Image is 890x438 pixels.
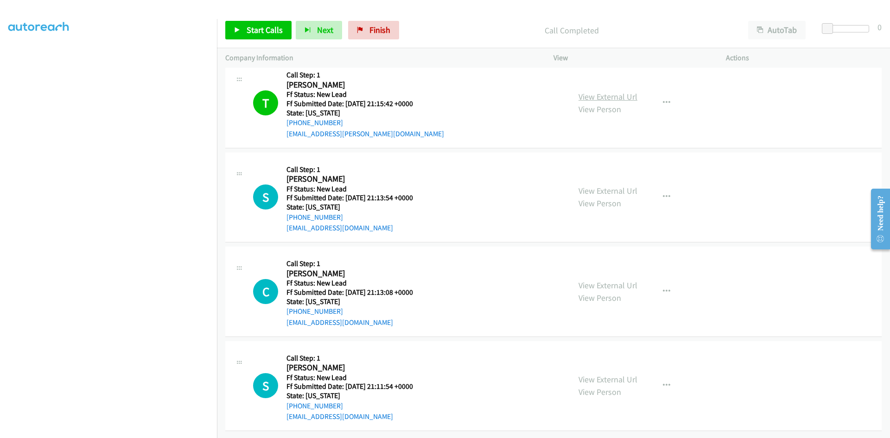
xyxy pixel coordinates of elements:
[578,292,621,303] a: View Person
[578,198,621,209] a: View Person
[286,203,425,212] h5: State: [US_STATE]
[286,99,444,108] h5: Ff Submitted Date: [DATE] 21:15:42 +0000
[286,108,444,118] h5: State: [US_STATE]
[286,354,425,363] h5: Call Step: 1
[253,373,278,398] h1: S
[253,279,278,304] div: The call is yet to be attempted
[253,184,278,209] div: The call is yet to be attempted
[253,184,278,209] h1: S
[247,25,283,35] span: Start Calls
[253,90,278,115] h1: T
[286,213,343,222] a: [PHONE_NUMBER]
[286,373,425,382] h5: Ff Status: New Lead
[286,268,425,279] h2: [PERSON_NAME]
[286,297,425,306] h5: State: [US_STATE]
[369,25,390,35] span: Finish
[578,280,637,291] a: View External Url
[877,21,882,33] div: 0
[748,21,806,39] button: AutoTab
[317,25,333,35] span: Next
[726,52,882,63] p: Actions
[348,21,399,39] a: Finish
[286,318,393,327] a: [EMAIL_ADDRESS][DOMAIN_NAME]
[286,129,444,138] a: [EMAIL_ADDRESS][PERSON_NAME][DOMAIN_NAME]
[286,259,425,268] h5: Call Step: 1
[286,184,425,194] h5: Ff Status: New Lead
[286,288,425,297] h5: Ff Submitted Date: [DATE] 21:13:08 +0000
[553,52,709,63] p: View
[286,391,425,400] h5: State: [US_STATE]
[253,373,278,398] div: The call is yet to be attempted
[578,374,637,385] a: View External Url
[286,193,425,203] h5: Ff Submitted Date: [DATE] 21:13:54 +0000
[578,104,621,114] a: View Person
[286,174,425,184] h2: [PERSON_NAME]
[286,362,425,373] h2: [PERSON_NAME]
[296,21,342,39] button: Next
[253,279,278,304] h1: C
[286,401,343,410] a: [PHONE_NUMBER]
[286,70,444,80] h5: Call Step: 1
[863,182,890,256] iframe: Resource Center
[286,307,343,316] a: [PHONE_NUMBER]
[286,80,425,90] h2: [PERSON_NAME]
[578,387,621,397] a: View Person
[578,185,637,196] a: View External Url
[286,165,425,174] h5: Call Step: 1
[826,25,869,32] div: Delay between calls (in seconds)
[286,412,393,421] a: [EMAIL_ADDRESS][DOMAIN_NAME]
[286,382,425,391] h5: Ff Submitted Date: [DATE] 21:11:54 +0000
[286,279,425,288] h5: Ff Status: New Lead
[578,91,637,102] a: View External Url
[225,52,537,63] p: Company Information
[286,118,343,127] a: [PHONE_NUMBER]
[286,223,393,232] a: [EMAIL_ADDRESS][DOMAIN_NAME]
[225,21,292,39] a: Start Calls
[286,90,444,99] h5: Ff Status: New Lead
[412,24,731,37] p: Call Completed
